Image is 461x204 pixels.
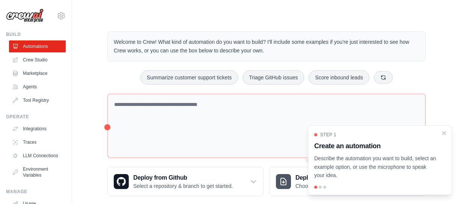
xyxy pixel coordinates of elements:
h3: Deploy from Github [133,173,233,182]
button: Triage GitHub issues [243,70,304,85]
h3: Deploy from zip file [295,173,359,182]
a: Agents [9,81,66,93]
a: Tool Registry [9,94,66,106]
h3: Create an automation [314,141,437,151]
button: Close walkthrough [441,130,447,136]
p: Choose a zip file to upload. [295,182,359,190]
span: Step 1 [320,132,336,138]
a: Integrations [9,123,66,135]
p: Welcome to Crew! What kind of automation do you want to build? I'll include some examples if you'... [114,38,419,55]
a: Crew Studio [9,54,66,66]
div: Operate [6,114,66,120]
img: Logo [6,9,44,23]
a: LLM Connections [9,150,66,162]
div: Manage [6,189,66,195]
button: Summarize customer support tickets [140,70,238,85]
iframe: Chat Widget [423,168,461,204]
p: Select a repository & branch to get started. [133,182,233,190]
a: Marketplace [9,67,66,79]
a: Automations [9,40,66,52]
a: Environment Variables [9,163,66,181]
button: Score inbound leads [309,70,369,85]
p: Describe the automation you want to build, select an example option, or use the microphone to spe... [314,154,437,180]
div: Build [6,31,66,37]
a: Traces [9,136,66,148]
